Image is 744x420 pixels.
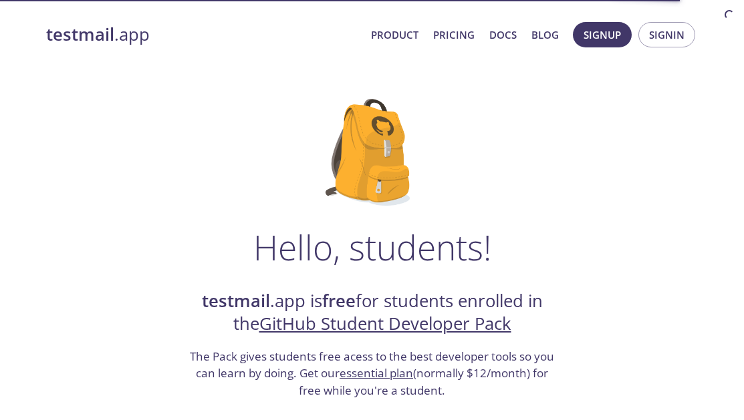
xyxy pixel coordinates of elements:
[649,26,685,43] span: Signin
[489,26,517,43] a: Docs
[46,23,360,46] a: testmail.app
[340,365,413,381] a: essential plan
[46,23,114,46] strong: testmail
[202,289,270,312] strong: testmail
[189,290,556,336] h2: .app is for students enrolled in the
[433,26,475,43] a: Pricing
[371,26,418,43] a: Product
[259,312,511,335] a: GitHub Student Developer Pack
[638,22,695,47] button: Signin
[189,348,556,399] h3: The Pack gives students free acess to the best developer tools so you can learn by doing. Get our...
[253,227,491,267] h1: Hello, students!
[584,26,621,43] span: Signup
[326,99,418,206] img: github-student-backpack.png
[573,22,632,47] button: Signup
[531,26,559,43] a: Blog
[322,289,356,312] strong: free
